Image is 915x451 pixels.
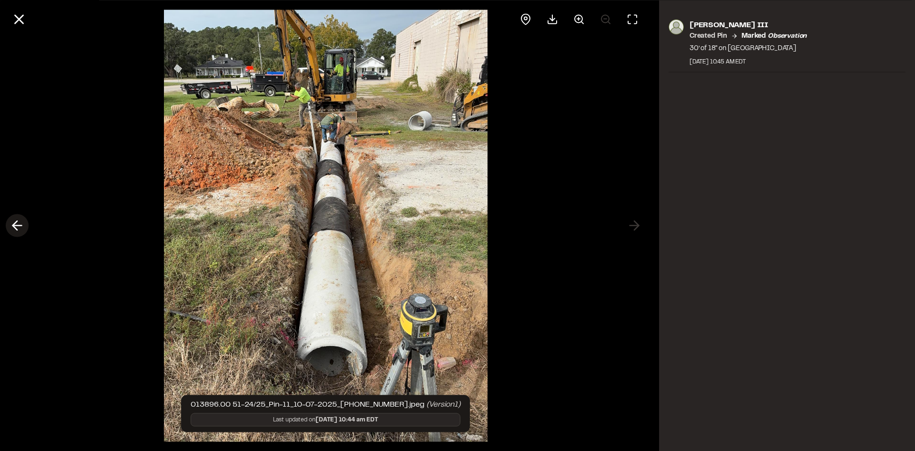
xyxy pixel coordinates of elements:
[690,19,807,31] p: [PERSON_NAME] III
[669,19,684,34] img: photo
[690,31,727,41] p: Created Pin
[568,8,590,31] button: Zoom in
[742,31,807,41] p: Marked
[514,8,537,31] div: View pin on map
[690,43,807,53] p: 30’ of 18” on [GEOGRAPHIC_DATA]
[768,33,807,39] em: observation
[8,8,30,31] button: Close modal
[621,8,644,31] button: Toggle Fullscreen
[6,214,29,237] button: Previous photo
[690,57,807,66] div: [DATE] 10:45 AM EDT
